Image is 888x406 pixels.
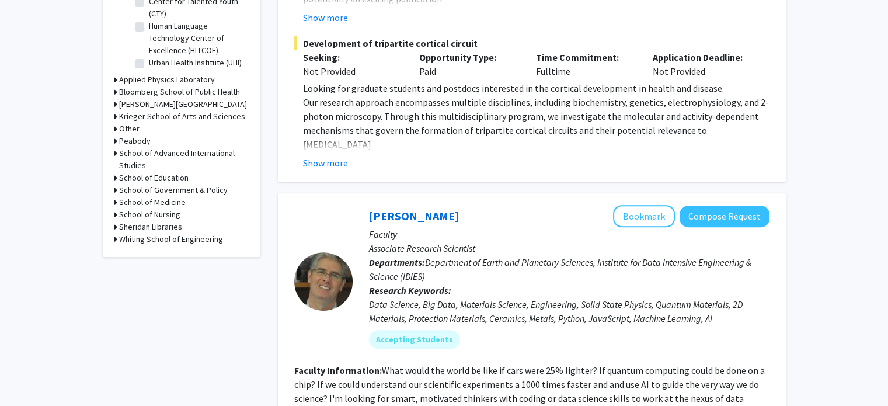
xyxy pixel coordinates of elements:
p: Application Deadline: [653,50,752,64]
h3: Sheridan Libraries [119,221,182,233]
label: Human Language Technology Center of Excellence (HLTCOE) [149,20,246,57]
h3: School of Nursing [119,209,180,221]
button: Show more [303,156,348,170]
b: Departments: [369,256,425,268]
h3: School of Education [119,172,189,184]
h3: Whiting School of Engineering [119,233,223,245]
iframe: Chat [9,353,50,397]
a: [PERSON_NAME] [369,209,459,223]
div: Not Provided [303,64,402,78]
b: Faculty Information: [294,365,382,376]
p: Our research approach encompasses multiple disciplines, including biochemistry, genetics, electro... [303,95,769,151]
div: Data Science, Big Data, Materials Science, Engineering, Solid State Physics, Quantum Materials, 2... [369,297,769,325]
h3: School of Advanced International Studies [119,147,249,172]
div: Not Provided [644,50,761,78]
button: Add David Elbert to Bookmarks [613,205,675,227]
p: Faculty [369,227,769,241]
p: Time Commitment: [536,50,635,64]
h3: Krieger School of Arts and Sciences [119,110,245,123]
h3: Applied Physics Laboratory [119,74,215,86]
button: Show more [303,11,348,25]
span: Department of Earth and Planetary Sciences, Institute for Data Intensive Engineering & Science (I... [369,256,751,282]
div: Fulltime [527,50,644,78]
div: Paid [410,50,527,78]
h3: School of Government & Policy [119,184,228,196]
h3: Bloomberg School of Public Health [119,86,240,98]
b: Research Keywords: [369,284,451,296]
button: Compose Request to David Elbert [680,206,769,227]
p: Looking for graduate students and postdocs interested in the cortical development in health and d... [303,81,769,95]
h3: Peabody [119,135,151,147]
h3: School of Medicine [119,196,186,209]
p: Seeking: [303,50,402,64]
mat-chip: Accepting Students [369,330,460,349]
h3: [PERSON_NAME][GEOGRAPHIC_DATA] [119,98,247,110]
label: Urban Health Institute (UHI) [149,57,242,69]
span: Development of tripartite cortical circuit [294,36,769,50]
p: Associate Research Scientist [369,241,769,255]
h3: Other [119,123,140,135]
p: Opportunity Type: [419,50,518,64]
